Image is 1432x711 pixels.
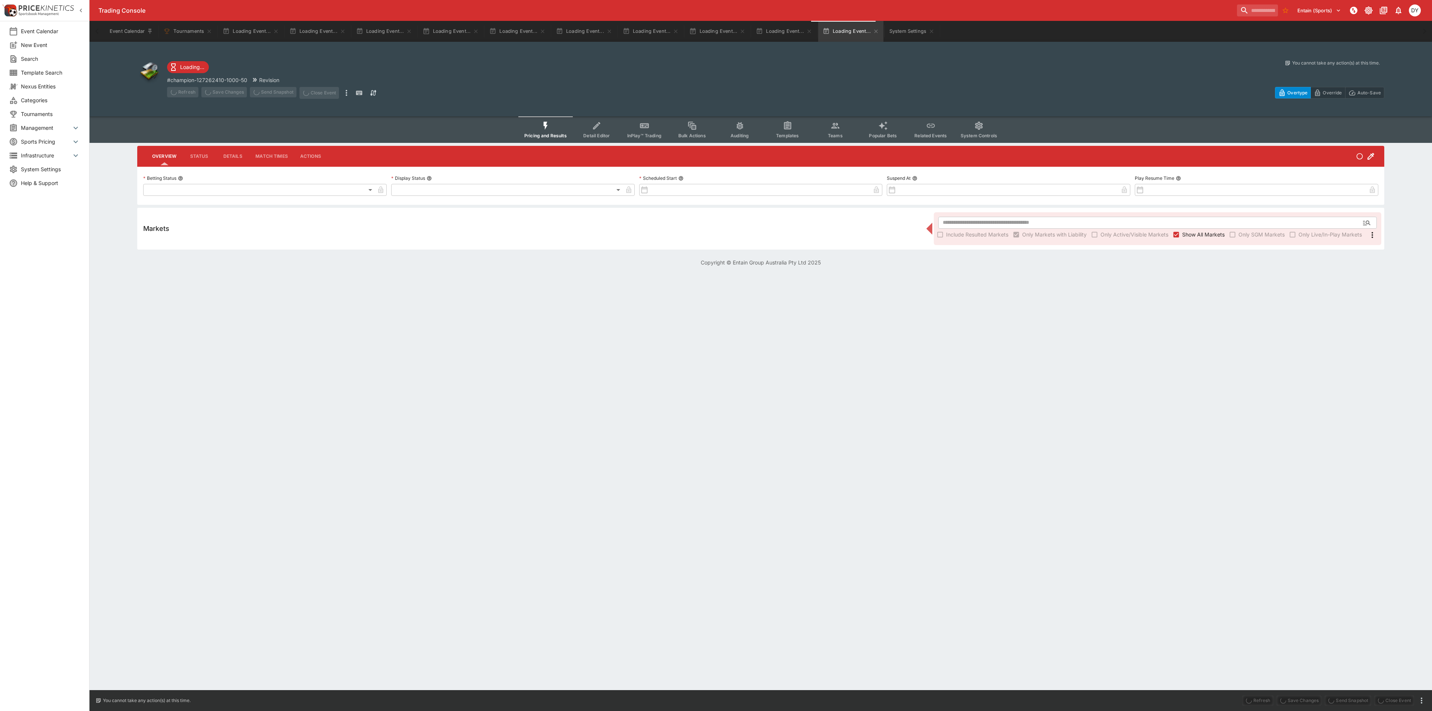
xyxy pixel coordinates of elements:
p: Overtype [1287,89,1307,97]
button: Auto-Save [1345,87,1384,98]
img: other.png [137,60,161,84]
p: Auto-Save [1357,89,1381,97]
button: Loading Event... [418,21,483,42]
span: Management [21,124,71,132]
p: Scheduled Start [639,175,677,181]
button: Status [182,147,216,165]
button: Betting Status [178,176,183,181]
p: Copy To Clipboard [167,76,247,84]
span: Only SGM Markets [1238,231,1285,238]
span: Templates [776,133,799,138]
button: Loading Event... [218,21,283,42]
p: You cannot take any action(s) at this time. [103,697,191,704]
span: Tournaments [21,110,80,118]
button: Toggle light/dark mode [1362,4,1375,17]
span: System Controls [961,133,997,138]
p: Revision [259,76,279,84]
div: Trading Console [98,7,1234,15]
p: Override [1323,89,1342,97]
button: Tournaments [159,21,217,42]
span: Auditing [731,133,749,138]
span: Categories [21,96,80,104]
button: Loading Event... [552,21,617,42]
button: dylan.brown [1407,2,1423,19]
button: Documentation [1377,4,1390,17]
span: Only Active/Visible Markets [1100,231,1168,238]
span: System Settings [21,165,80,173]
button: Actions [294,147,327,165]
button: Open [1360,216,1373,229]
span: Popular Bets [869,133,897,138]
div: dylan.brown [1409,4,1421,16]
button: Loading Event... [751,21,817,42]
button: Select Tenant [1293,4,1345,16]
p: Loading... [180,63,204,71]
span: Pricing and Results [524,133,567,138]
button: NOT Connected to PK [1347,4,1360,17]
button: Scheduled Start [678,176,684,181]
div: Event type filters [518,116,1003,143]
div: Start From [1275,87,1384,98]
button: Overview [146,147,182,165]
h5: Markets [143,224,169,233]
p: Copyright © Entain Group Australia Pty Ltd 2025 [89,259,1432,266]
span: Infrastructure [21,151,71,159]
span: Search [21,55,80,63]
img: PriceKinetics [19,5,74,11]
button: Display Status [427,176,432,181]
span: New Event [21,41,80,49]
span: Only Live/In-Play Markets [1298,231,1362,238]
button: more [342,87,351,99]
span: Event Calendar [21,27,80,35]
button: Loading Event... [285,21,350,42]
button: Override [1310,87,1345,98]
button: Overtype [1275,87,1311,98]
span: Bulk Actions [678,133,706,138]
button: Loading Event... [352,21,417,42]
input: search [1237,4,1278,16]
button: Details [216,147,249,165]
span: InPlay™ Trading [627,133,662,138]
button: Event Calendar [105,21,157,42]
svg: More [1368,231,1377,239]
button: Loading Event... [618,21,684,42]
button: Play Resume Time [1176,176,1181,181]
span: Only Markets with Liability [1022,231,1087,238]
button: Suspend At [912,176,917,181]
span: Include Resulted Markets [946,231,1008,238]
p: Betting Status [143,175,176,181]
span: Nexus Entities [21,82,80,90]
button: Loading Event... [818,21,883,42]
img: Sportsbook Management [19,12,59,16]
button: Loading Event... [685,21,750,42]
p: You cannot take any action(s) at this time. [1292,60,1380,66]
p: Suspend At [887,175,911,181]
img: PriceKinetics Logo [2,3,17,18]
p: Display Status [391,175,425,181]
p: Play Resume Time [1135,175,1174,181]
span: Detail Editor [583,133,610,138]
span: Show All Markets [1182,231,1225,238]
button: No Bookmarks [1279,4,1291,16]
span: Help & Support [21,179,80,187]
span: Related Events [914,133,947,138]
span: Sports Pricing [21,138,71,145]
button: more [1417,696,1426,705]
button: Notifications [1392,4,1405,17]
span: Template Search [21,69,80,76]
button: Loading Event... [485,21,550,42]
button: System Settings [885,21,939,42]
button: Match Times [249,147,294,165]
span: Teams [828,133,843,138]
